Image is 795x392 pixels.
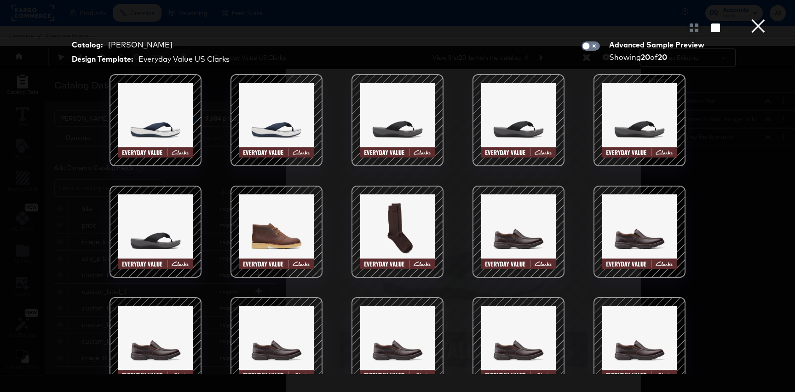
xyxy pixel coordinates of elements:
[641,53,650,62] strong: 20
[609,52,708,63] div: Showing of
[72,54,133,64] strong: Design Template:
[609,40,708,50] div: Advanced Sample Preview
[108,40,173,50] div: [PERSON_NAME]
[72,40,103,50] strong: Catalog:
[658,53,667,62] strong: 20
[138,54,230,64] div: Everyday Value US Clarks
